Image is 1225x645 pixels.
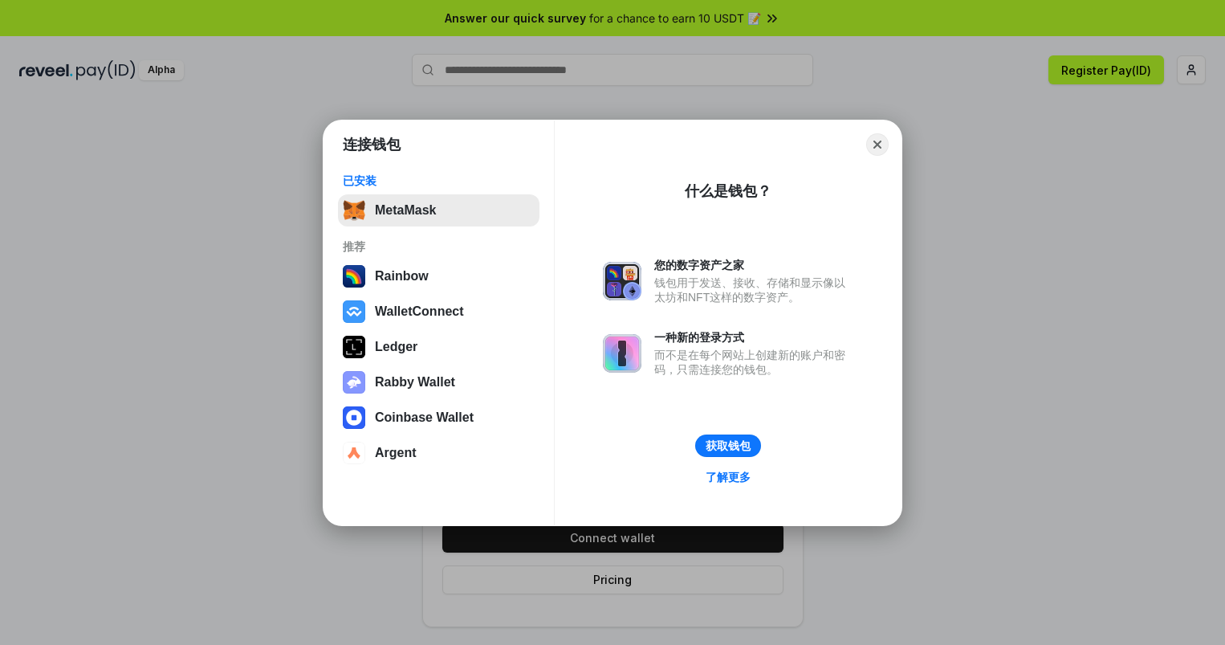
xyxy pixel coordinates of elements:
div: Rabby Wallet [375,375,455,390]
img: svg+xml,%3Csvg%20xmlns%3D%22http%3A%2F%2Fwww.w3.org%2F2000%2Fsvg%22%20fill%3D%22none%22%20viewBox... [603,262,641,300]
h1: 连接钱包 [343,135,401,154]
button: 获取钱包 [695,435,761,457]
div: 一种新的登录方式 [654,330,853,345]
div: 您的数字资产之家 [654,258,853,272]
img: svg+xml,%3Csvg%20width%3D%2228%22%20height%3D%2228%22%20viewBox%3D%220%200%2028%2028%22%20fill%3D... [343,406,365,429]
img: svg+xml,%3Csvg%20xmlns%3D%22http%3A%2F%2Fwww.w3.org%2F2000%2Fsvg%22%20fill%3D%22none%22%20viewBox... [343,371,365,394]
button: Close [866,133,889,156]
img: svg+xml,%3Csvg%20width%3D%2228%22%20height%3D%2228%22%20viewBox%3D%220%200%2028%2028%22%20fill%3D... [343,300,365,323]
img: svg+xml,%3Csvg%20width%3D%2228%22%20height%3D%2228%22%20viewBox%3D%220%200%2028%2028%22%20fill%3D... [343,442,365,464]
div: Ledger [375,340,417,354]
button: Ledger [338,331,539,363]
div: Argent [375,446,417,460]
button: Coinbase Wallet [338,402,539,434]
button: MetaMask [338,194,539,227]
div: 了解更多 [706,470,751,484]
img: svg+xml,%3Csvg%20xmlns%3D%22http%3A%2F%2Fwww.w3.org%2F2000%2Fsvg%22%20fill%3D%22none%22%20viewBox... [603,334,641,373]
div: 什么是钱包？ [685,182,771,201]
img: svg+xml,%3Csvg%20fill%3D%22none%22%20height%3D%2233%22%20viewBox%3D%220%200%2035%2033%22%20width%... [343,199,365,222]
div: 已安装 [343,173,535,188]
button: Rainbow [338,260,539,292]
div: MetaMask [375,203,436,218]
img: svg+xml,%3Csvg%20width%3D%22120%22%20height%3D%22120%22%20viewBox%3D%220%200%20120%20120%22%20fil... [343,265,365,288]
button: WalletConnect [338,296,539,328]
div: 推荐 [343,239,535,254]
div: Coinbase Wallet [375,410,474,425]
div: WalletConnect [375,304,464,319]
div: 而不是在每个网站上创建新的账户和密码，只需连接您的钱包。 [654,348,853,377]
img: svg+xml,%3Csvg%20xmlns%3D%22http%3A%2F%2Fwww.w3.org%2F2000%2Fsvg%22%20width%3D%2228%22%20height%3... [343,336,365,358]
div: Rainbow [375,269,429,284]
button: Argent [338,437,539,469]
button: Rabby Wallet [338,366,539,398]
div: 钱包用于发送、接收、存储和显示像以太坊和NFT这样的数字资产。 [654,276,853,304]
div: 获取钱包 [706,439,751,453]
a: 了解更多 [696,467,760,488]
